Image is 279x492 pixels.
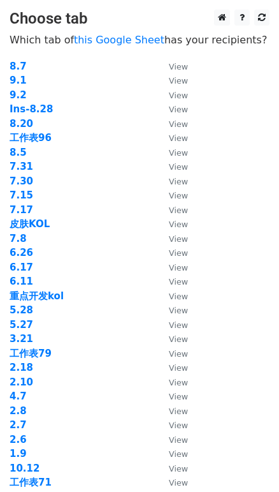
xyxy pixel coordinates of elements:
[156,290,188,302] a: View
[156,204,188,216] a: View
[10,75,27,86] a: 9.1
[156,61,188,72] a: View
[10,61,27,72] a: 8.7
[10,190,33,201] a: 7.15
[10,276,33,287] a: 6.11
[10,463,39,474] a: 10.12
[169,263,188,272] small: View
[10,204,33,216] a: 7.17
[10,405,27,417] a: 2.8
[10,290,64,302] strong: 重点开发kol
[169,91,188,100] small: View
[156,175,188,187] a: View
[156,304,188,316] a: View
[156,405,188,417] a: View
[156,391,188,402] a: View
[156,448,188,459] a: View
[10,103,53,115] a: Ins-8.28
[10,333,33,345] a: 3.21
[169,306,188,315] small: View
[156,233,188,244] a: View
[156,103,188,115] a: View
[169,334,188,344] small: View
[169,76,188,86] small: View
[169,191,188,200] small: View
[156,161,188,172] a: View
[156,132,188,144] a: View
[169,435,188,445] small: View
[10,118,33,130] a: 8.20
[169,177,188,186] small: View
[156,348,188,359] a: View
[10,89,27,101] a: 9.2
[169,234,188,244] small: View
[156,333,188,345] a: View
[169,105,188,114] small: View
[10,348,52,359] a: 工作表79
[156,319,188,331] a: View
[10,161,33,172] a: 7.31
[10,10,269,28] h3: Choose tab
[169,220,188,229] small: View
[156,218,188,230] a: View
[169,205,188,215] small: View
[156,362,188,373] a: View
[10,319,33,331] strong: 5.27
[169,449,188,459] small: View
[10,247,33,258] a: 6.26
[74,34,164,46] a: this Google Sheet
[156,419,188,431] a: View
[156,247,188,258] a: View
[10,233,27,244] a: 7.8
[169,320,188,330] small: View
[10,448,27,459] strong: 1.9
[169,478,188,488] small: View
[169,464,188,473] small: View
[10,419,27,431] a: 2.7
[156,118,188,130] a: View
[10,376,33,388] a: 2.10
[10,477,52,488] a: 工作表71
[156,376,188,388] a: View
[156,276,188,287] a: View
[10,147,27,158] a: 8.5
[10,434,27,445] a: 2.6
[10,132,52,144] a: 工作表96
[169,62,188,71] small: View
[10,218,50,230] a: 皮肤KOL
[156,262,188,273] a: View
[10,262,33,273] a: 6.17
[156,75,188,86] a: View
[156,89,188,101] a: View
[10,391,27,402] a: 4.7
[156,190,188,201] a: View
[10,362,33,373] a: 2.18
[10,175,33,187] a: 7.30
[169,133,188,143] small: View
[10,304,33,316] a: 5.28
[169,148,188,158] small: View
[156,477,188,488] a: View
